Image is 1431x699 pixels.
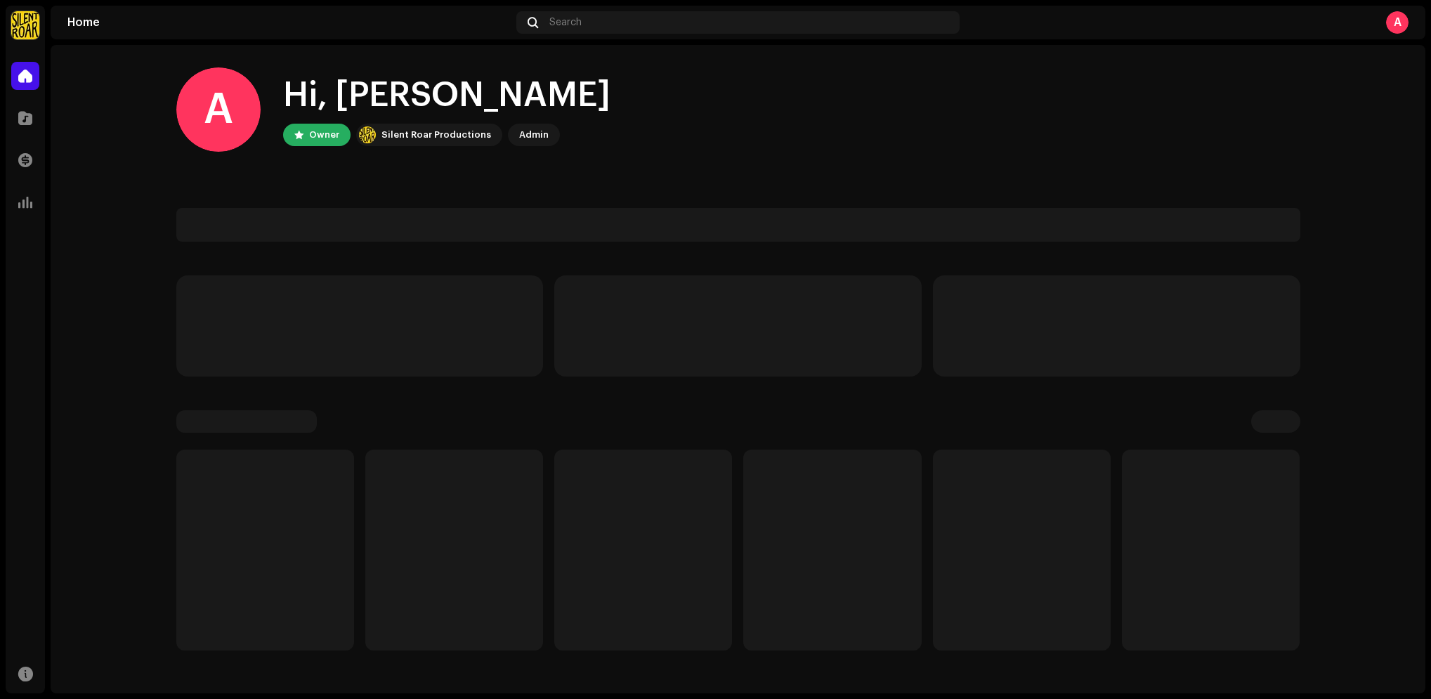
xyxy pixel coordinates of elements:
img: fcfd72e7-8859-4002-b0df-9a7058150634 [11,11,39,39]
div: Admin [519,126,549,143]
img: fcfd72e7-8859-4002-b0df-9a7058150634 [359,126,376,143]
div: A [176,67,261,152]
div: Hi, [PERSON_NAME] [283,73,610,118]
div: A [1386,11,1409,34]
div: Home [67,17,511,28]
span: Search [549,17,582,28]
div: Silent Roar Productions [381,126,491,143]
div: Owner [309,126,339,143]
